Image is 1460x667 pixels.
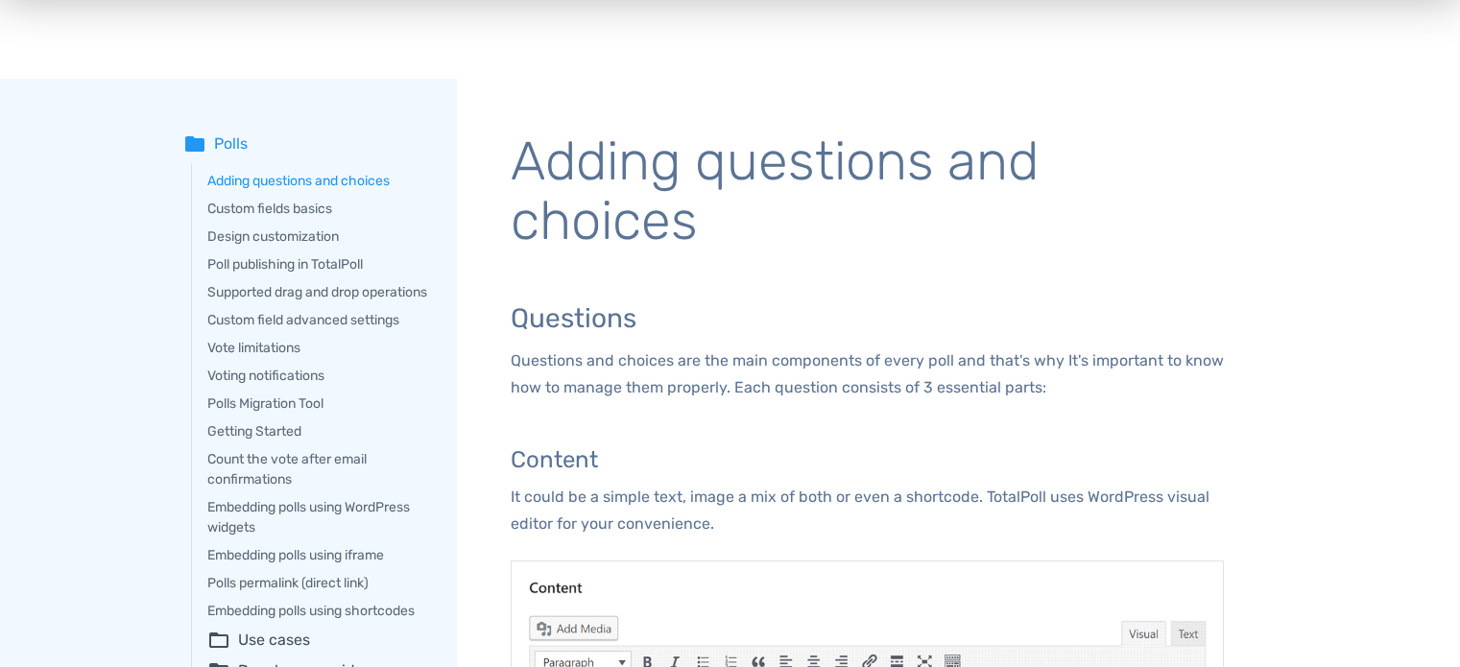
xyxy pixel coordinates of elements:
[511,304,1224,334] h3: Questions
[207,393,430,414] a: Polls Migration Tool
[207,254,430,274] a: Poll publishing in TotalPoll
[207,545,430,565] a: Embedding polls using iframe
[207,338,430,358] a: Vote limitations
[207,310,430,330] a: Custom field advanced settings
[511,484,1224,537] p: It could be a simple text, image a mix of both or even a shortcode. TotalPoll uses WordPress visu...
[207,449,430,489] a: Count the vote after email confirmations
[511,132,1224,250] h1: Adding questions and choices
[207,573,430,593] a: Polls permalink (direct link)
[207,199,430,219] a: Custom fields basics
[207,366,430,386] a: Voting notifications
[207,421,430,441] a: Getting Started
[207,629,230,652] span: folder_open
[207,497,430,537] a: Embedding polls using WordPress widgets
[207,629,430,652] summary: folder_openUse cases
[183,132,206,155] span: folder
[183,132,430,155] summary: folderPolls
[207,282,430,302] a: Supported drag and drop operations
[511,347,1224,401] p: Questions and choices are the main components of every poll and that's why It's important to know...
[207,601,430,621] a: Embedding polls using shortcodes
[207,226,430,247] a: Design customization
[207,171,430,191] a: Adding questions and choices
[511,447,1224,472] h4: Content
